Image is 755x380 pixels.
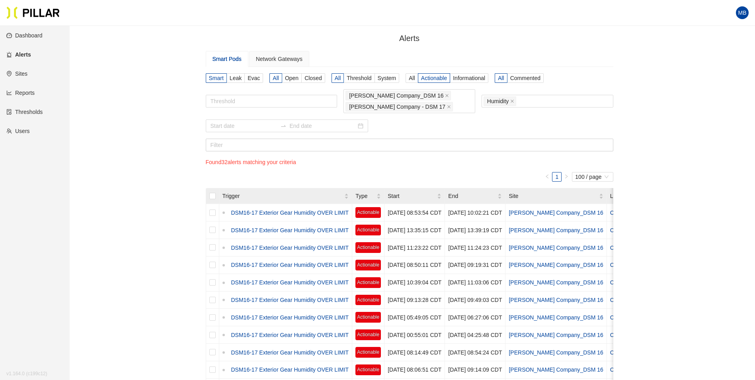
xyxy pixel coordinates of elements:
span: Actionable [355,225,381,235]
td: [DATE] 09:19:31 CDT [445,257,505,274]
td: [DATE] 09:13:28 CDT [384,292,445,309]
p: Found 32 alerts matching your criteria [206,158,296,166]
a: COLO 4.4 UPM [610,227,649,233]
a: [PERSON_NAME] Company_DSM 16 [509,314,603,321]
a: [PERSON_NAME] Company_DSM 16 [509,245,603,251]
a: DSM16-17 Exterior Gear Humidity OVER LIMIT [228,261,349,269]
img: Pillar Technologies [6,6,60,19]
a: exceptionThresholds [6,109,43,115]
span: All [498,75,504,81]
a: DSM16-17 Exterior Gear Humidity OVER LIMIT [228,243,349,252]
span: Open [285,75,298,81]
a: dashboardDashboard [6,32,43,39]
span: close [447,105,451,110]
span: Actionable [355,242,381,253]
td: [DATE] 06:27:06 CDT [445,309,505,326]
td: [DATE] 13:39:19 CDT [445,221,505,239]
span: Actionable [355,364,381,375]
span: close [510,99,514,104]
span: All [273,75,279,81]
a: COLO 2.4 UPM [610,332,649,338]
td: [DATE] 10:39:04 CDT [384,274,445,292]
span: close [445,94,449,98]
span: End [448,192,497,200]
a: [PERSON_NAME] Company_DSM 16 [509,210,603,216]
li: Previous Page [542,172,552,182]
td: [DATE] 08:06:51 CDT [384,361,445,379]
a: [PERSON_NAME] Company_DSM 16 [509,332,603,338]
span: Type [355,192,377,200]
td: [DATE] 00:55:01 CDT [384,326,445,344]
span: Actionable [421,75,447,81]
td: [DATE] 09:49:03 CDT [445,292,505,309]
a: [PERSON_NAME] Company_DSM 16 [509,279,603,286]
span: Closed [304,75,322,81]
span: Trigger [222,192,345,200]
a: COLO 2.4 UPM [610,314,649,321]
span: 100 / page [575,172,610,181]
td: [DATE] 08:14:49 CDT [384,344,445,361]
span: Smart [209,75,224,81]
div: Page Size [572,172,613,182]
span: Start [388,192,437,200]
div: Network Gateways [256,55,302,63]
td: [DATE] 08:53:54 CDT [384,204,445,221]
a: DSM16-17 Exterior Gear Humidity OVER LIMIT [228,313,349,322]
td: [DATE] 11:23:22 CDT [384,239,445,257]
a: DSM16-17 Exterior Gear Humidity OVER LIMIT [228,365,349,374]
td: [DATE] 05:49:05 CDT [384,309,445,326]
span: Leak [230,75,242,81]
input: End date [290,121,356,130]
span: [PERSON_NAME] Company - DSM 17 [349,102,445,111]
span: Actionable [355,295,381,306]
span: Evac [248,75,260,81]
span: Actionable [355,207,381,218]
span: swap-right [280,123,287,129]
a: [PERSON_NAME] Company_DSM 16 [509,366,603,373]
td: [DATE] 13:35:15 CDT [384,221,445,239]
a: DSM16-17 Exterior Gear Humidity OVER LIMIT [228,278,349,287]
span: Actionable [355,347,381,358]
td: [DATE] 10:02:21 CDT [445,204,505,221]
span: Humidity [487,97,509,106]
a: COLO 3.3 LBT [610,210,647,216]
a: DSM16-17 Exterior Gear Humidity OVER LIMIT [228,226,349,235]
td: [DATE] 09:14:09 CDT [445,361,505,379]
div: Smart Pods [213,55,242,63]
td: [DATE] 04:25:48 CDT [445,326,505,344]
a: DSM16-17 Exterior Gear Humidity OVER LIMIT [228,208,349,217]
span: left [545,174,550,179]
span: to [280,123,287,129]
td: [DATE] 08:50:11 CDT [384,257,445,274]
a: COLO 2.3 LBP [610,245,647,251]
span: [PERSON_NAME] Company_DSM 16 [349,91,443,100]
a: environmentSites [6,71,27,77]
td: [DATE] 11:03:06 CDT [445,274,505,292]
span: Threshold [347,75,371,81]
a: alertAlerts [6,51,31,58]
a: [PERSON_NAME] Company_DSM 16 [509,262,603,268]
a: COLO 3.3 LBP [610,349,647,356]
a: COLO 3.1 LBP [610,262,647,268]
span: All [409,75,415,81]
span: Location [610,192,645,200]
span: Informational [453,75,485,81]
span: Actionable [355,329,381,340]
span: Commented [510,75,540,81]
a: 1 [552,172,561,181]
span: MB [738,6,747,19]
span: System [378,75,396,81]
button: left [542,172,552,182]
a: DSM16-17 Exterior Gear Humidity OVER LIMIT [228,331,349,339]
a: teamUsers [6,128,30,134]
input: Start date [211,121,277,130]
span: Actionable [355,277,381,288]
a: DSM16-17 Exterior Gear Humidity OVER LIMIT [228,296,349,304]
td: [DATE] 11:24:23 CDT [445,239,505,257]
td: [DATE] 08:54:24 CDT [445,344,505,361]
a: [PERSON_NAME] Company_DSM 16 [509,297,603,303]
a: COLO 2.3 LBP [610,279,647,286]
span: Alerts [399,34,419,43]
